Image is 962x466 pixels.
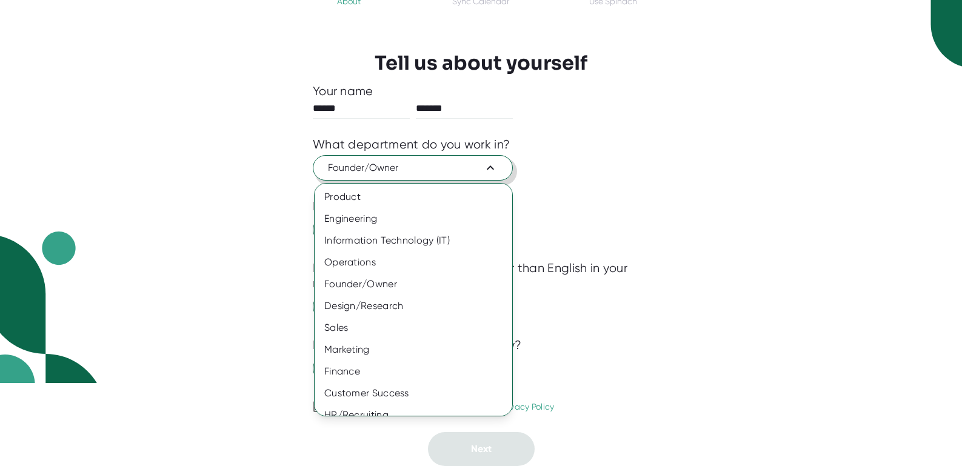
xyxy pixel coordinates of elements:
div: Engineering [315,208,512,230]
div: Design/Research [315,295,512,317]
div: Sales [315,317,512,339]
div: Marketing [315,339,512,361]
div: HR/Recruiting [315,404,512,426]
div: Operations [315,251,512,273]
div: Finance [315,361,512,382]
div: Customer Success [315,382,512,404]
div: Product [315,186,512,208]
div: Founder/Owner [315,273,512,295]
div: Information Technology (IT) [315,230,512,251]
